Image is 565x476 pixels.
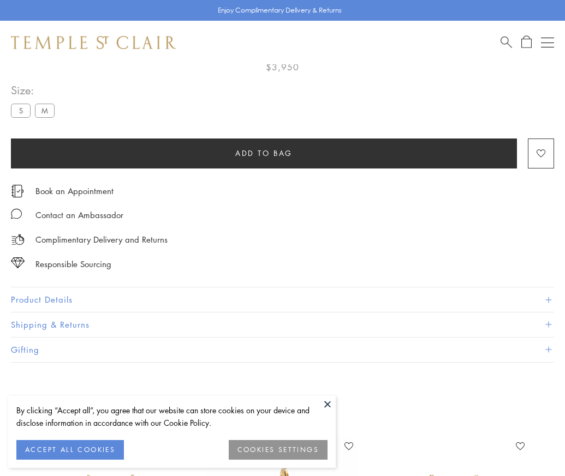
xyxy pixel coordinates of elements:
button: COOKIES SETTINGS [229,440,328,460]
a: Book an Appointment [35,185,114,197]
span: Size: [11,81,59,99]
span: Add to bag [235,147,293,159]
p: Complimentary Delivery and Returns [35,233,168,246]
label: M [35,104,55,117]
button: Gifting [11,338,554,362]
span: $3,950 [266,60,299,74]
img: icon_delivery.svg [11,233,25,246]
a: Search [501,35,512,49]
label: S [11,104,31,117]
div: Responsible Sourcing [35,257,111,271]
button: Open navigation [541,36,554,49]
button: Shipping & Returns [11,312,554,337]
img: icon_sourcing.svg [11,257,25,268]
img: Temple St. Clair [11,36,176,49]
button: Add to bag [11,138,517,168]
img: MessageIcon-01_2.svg [11,208,22,219]
div: Contact an Ambassador [35,208,123,222]
a: Open Shopping Bag [521,35,532,49]
button: ACCEPT ALL COOKIES [16,440,124,460]
img: icon_appointment.svg [11,185,24,197]
div: By clicking “Accept all”, you agree that our website can store cookies on your device and disclos... [16,404,328,429]
button: Product Details [11,287,554,312]
p: Enjoy Complimentary Delivery & Returns [218,5,342,16]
